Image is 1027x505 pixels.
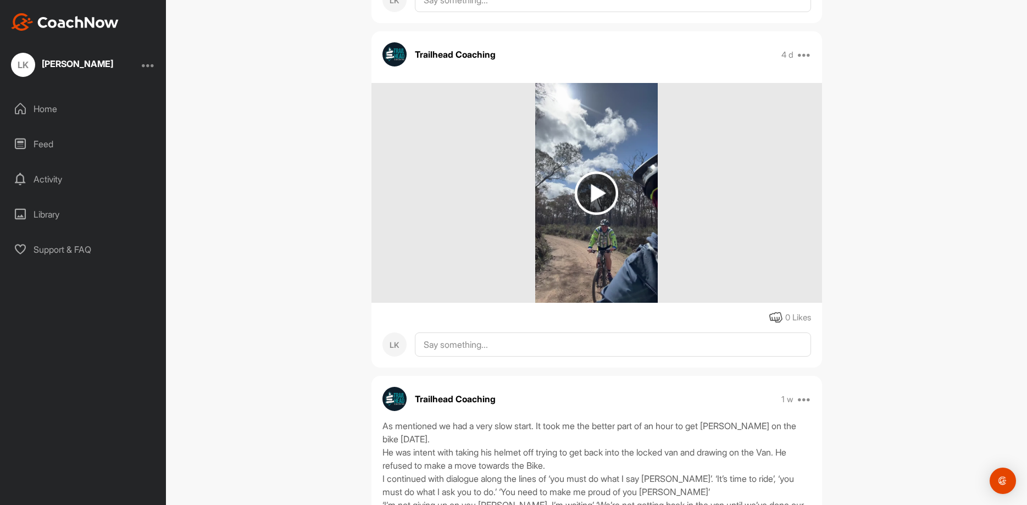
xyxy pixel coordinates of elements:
div: Feed [6,130,161,158]
img: avatar [382,42,407,66]
div: Home [6,95,161,123]
div: Open Intercom Messenger [990,468,1016,494]
div: 0 Likes [785,312,811,324]
p: 4 d [781,49,793,60]
p: Trailhead Coaching [415,48,496,61]
img: play [575,171,618,215]
div: [PERSON_NAME] [42,59,113,68]
div: Library [6,201,161,228]
img: CoachNow [11,13,119,31]
img: avatar [382,387,407,411]
img: media [535,83,658,303]
div: Support & FAQ [6,236,161,263]
p: Trailhead Coaching [415,392,496,406]
div: LK [11,53,35,77]
div: Activity [6,165,161,193]
div: LK [382,332,407,357]
p: 1 w [781,394,793,405]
